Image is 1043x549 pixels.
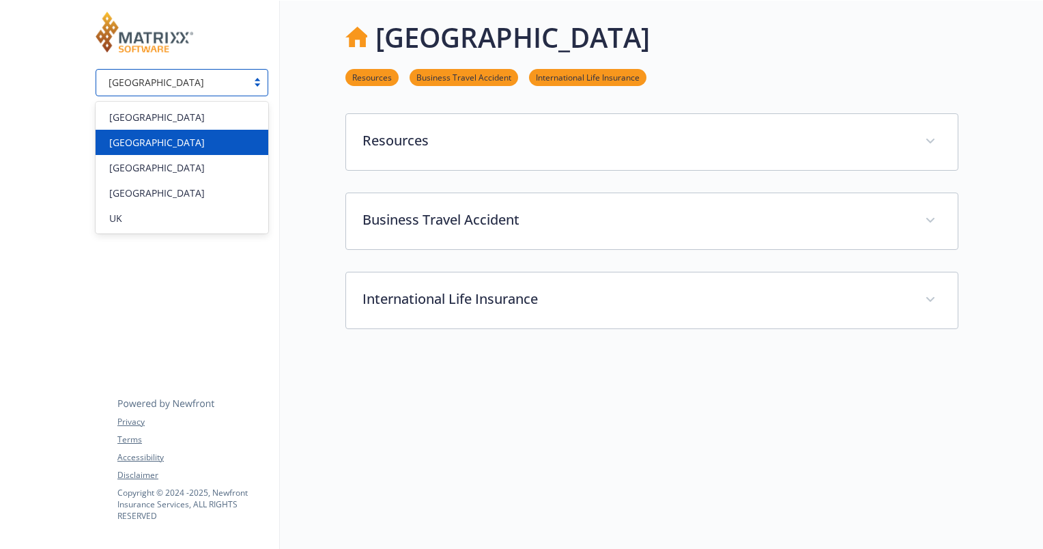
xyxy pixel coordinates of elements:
a: Resources [345,70,399,83]
span: [GEOGRAPHIC_DATA] [109,135,205,150]
a: Business Travel Accident [410,70,518,83]
h1: [GEOGRAPHIC_DATA] [375,17,650,58]
p: Copyright © 2024 - 2025 , Newfront Insurance Services, ALL RIGHTS RESERVED [117,487,268,522]
span: [GEOGRAPHIC_DATA] [109,186,205,200]
span: [GEOGRAPHIC_DATA] [109,110,205,124]
span: UK [109,211,122,225]
div: Resources [346,114,958,170]
a: Terms [117,434,268,446]
a: Disclaimer [117,469,268,481]
p: International Life Insurance [362,289,909,309]
a: Privacy [117,416,268,428]
span: [GEOGRAPHIC_DATA] [103,75,240,89]
div: Business Travel Accident [346,193,958,249]
div: International Life Insurance [346,272,958,328]
span: [GEOGRAPHIC_DATA] [109,75,204,89]
p: Resources [362,130,909,151]
p: Business Travel Accident [362,210,909,230]
span: [GEOGRAPHIC_DATA] [109,160,205,175]
a: International Life Insurance [529,70,646,83]
a: Accessibility [117,451,268,464]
